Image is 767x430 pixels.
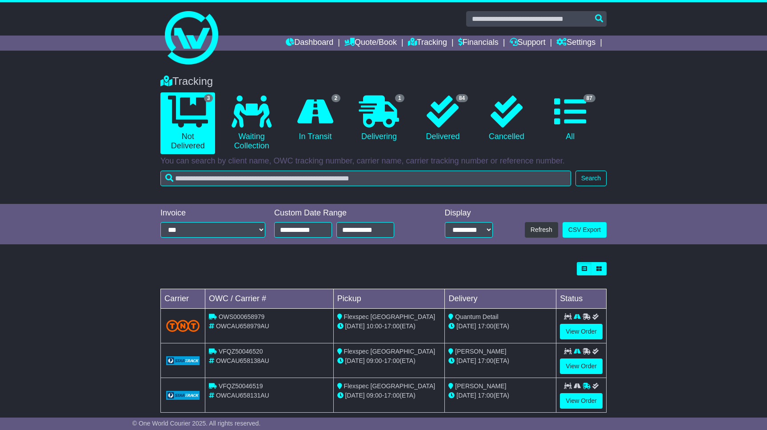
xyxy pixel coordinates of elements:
[478,322,493,330] span: 17:00
[456,357,476,364] span: [DATE]
[456,322,476,330] span: [DATE]
[166,391,200,400] img: GetCarrierServiceLogo
[560,324,603,339] a: View Order
[543,92,598,145] a: 87 All
[204,94,213,102] span: 3
[352,92,406,145] a: 1 Delivering
[575,171,607,186] button: Search
[448,322,552,331] div: (ETA)
[132,420,261,427] span: © One World Courier 2025. All rights reserved.
[384,322,399,330] span: 17:00
[455,348,506,355] span: [PERSON_NAME]
[216,322,269,330] span: OWCAU658979AU
[337,322,441,331] div: - (ETA)
[219,348,263,355] span: VFQZ50046520
[479,92,534,145] a: Cancelled
[205,289,334,309] td: OWC / Carrier #
[345,392,365,399] span: [DATE]
[288,92,343,145] a: 2 In Transit
[478,357,493,364] span: 17:00
[525,222,558,238] button: Refresh
[216,357,269,364] span: OWCAU658138AU
[445,289,556,309] td: Delivery
[345,322,365,330] span: [DATE]
[448,356,552,366] div: (ETA)
[367,357,382,364] span: 09:00
[560,393,603,409] a: View Order
[367,322,382,330] span: 10:00
[344,382,435,390] span: Flexspec [GEOGRAPHIC_DATA]
[332,94,341,102] span: 2
[166,320,200,332] img: TNT_Domestic.png
[510,36,546,51] a: Support
[563,222,607,238] a: CSV Export
[408,36,447,51] a: Tracking
[560,358,603,374] a: View Order
[448,391,552,400] div: (ETA)
[337,356,441,366] div: - (ETA)
[345,357,365,364] span: [DATE]
[161,289,205,309] td: Carrier
[456,94,468,102] span: 84
[333,289,445,309] td: Pickup
[156,75,611,88] div: Tracking
[367,392,382,399] span: 09:00
[556,36,595,51] a: Settings
[478,392,493,399] span: 17:00
[415,92,470,145] a: 84 Delivered
[286,36,333,51] a: Dashboard
[384,357,399,364] span: 17:00
[160,208,265,218] div: Invoice
[219,313,265,320] span: OWS000658979
[455,382,506,390] span: [PERSON_NAME]
[395,94,404,102] span: 1
[219,382,263,390] span: VFQZ50046519
[160,156,607,166] p: You can search by client name, OWC tracking number, carrier name, carrier tracking number or refe...
[166,356,200,365] img: GetCarrierServiceLogo
[456,392,476,399] span: [DATE]
[583,94,595,102] span: 87
[224,92,279,154] a: Waiting Collection
[344,348,435,355] span: Flexspec [GEOGRAPHIC_DATA]
[445,208,493,218] div: Display
[384,392,399,399] span: 17:00
[344,36,397,51] a: Quote/Book
[455,313,498,320] span: Quantum Detail
[556,289,607,309] td: Status
[458,36,499,51] a: Financials
[216,392,269,399] span: OWCAU658131AU
[337,391,441,400] div: - (ETA)
[344,313,435,320] span: Flexspec [GEOGRAPHIC_DATA]
[274,208,417,218] div: Custom Date Range
[160,92,215,154] a: 3 Not Delivered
